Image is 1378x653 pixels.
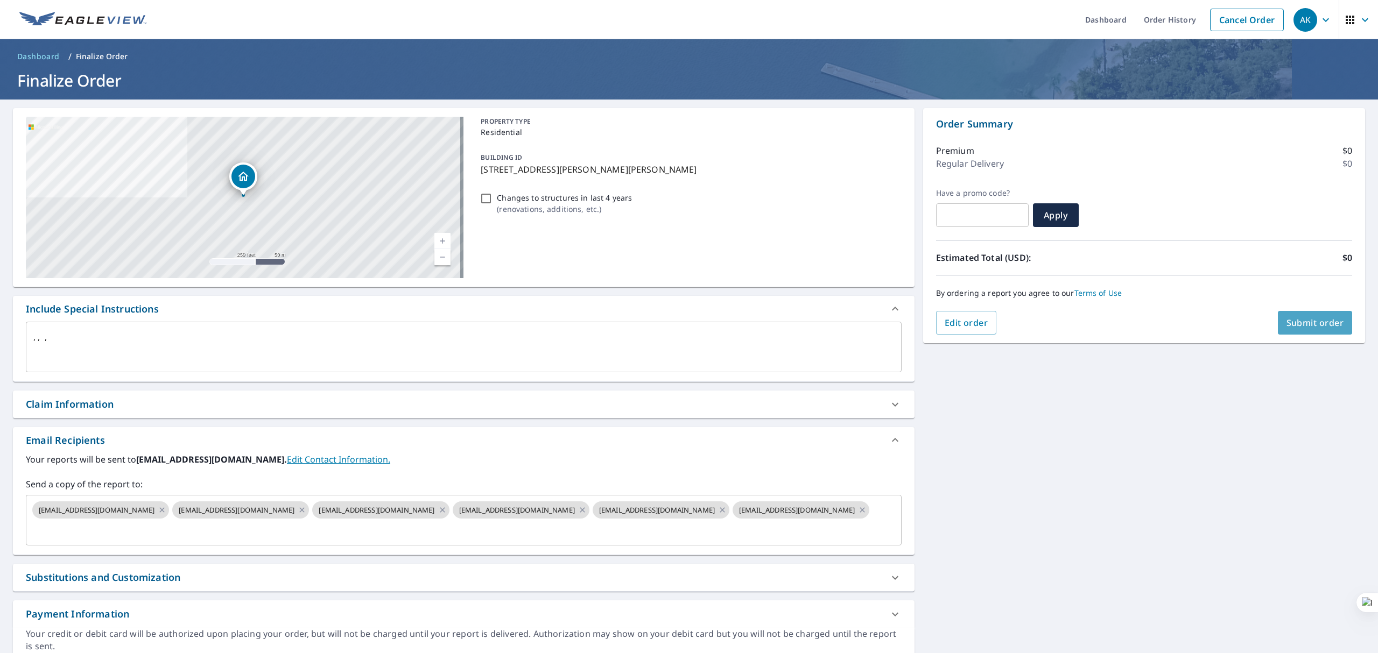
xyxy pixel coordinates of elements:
a: Dashboard [13,48,64,65]
div: [EMAIL_ADDRESS][DOMAIN_NAME] [172,501,309,519]
p: By ordering a report you agree to our [936,288,1352,298]
button: Submit order [1278,311,1353,335]
a: Current Level 17, Zoom Out [434,249,451,265]
div: Include Special Instructions [13,296,915,322]
span: Submit order [1286,317,1344,329]
nav: breadcrumb [13,48,1365,65]
span: [EMAIL_ADDRESS][DOMAIN_NAME] [593,505,721,515]
li: / [68,50,72,63]
div: AK [1293,8,1317,32]
div: Substitutions and Customization [26,570,180,585]
div: Email Recipients [13,427,915,453]
label: Send a copy of the report to: [26,478,902,491]
p: $0 [1342,144,1352,157]
span: Dashboard [17,51,60,62]
p: Changes to structures in last 4 years [497,192,632,203]
p: Finalize Order [76,51,128,62]
div: Payment Information [13,600,915,628]
div: Dropped pin, building 1, Residential property, 5 Pyne Rd Kendall Park, NJ 08824 [229,162,257,196]
div: Claim Information [13,391,915,418]
div: Substitutions and Customization [13,564,915,591]
div: Email Recipients [26,433,105,448]
div: Include Special Instructions [26,302,159,316]
div: [EMAIL_ADDRESS][DOMAIN_NAME] [312,501,449,519]
span: [EMAIL_ADDRESS][DOMAIN_NAME] [172,505,301,515]
p: Residential [481,126,897,138]
span: [EMAIL_ADDRESS][DOMAIN_NAME] [733,505,861,515]
label: Have a promo code? [936,188,1029,198]
p: ( renovations, additions, etc. ) [497,203,632,215]
span: Edit order [945,317,988,329]
p: Estimated Total (USD): [936,251,1144,264]
p: [STREET_ADDRESS][PERSON_NAME][PERSON_NAME] [481,163,897,176]
p: $0 [1342,251,1352,264]
h1: Finalize Order [13,69,1365,91]
div: [EMAIL_ADDRESS][DOMAIN_NAME] [32,501,169,519]
p: Regular Delivery [936,157,1004,170]
img: EV Logo [19,12,146,28]
button: Edit order [936,311,997,335]
div: [EMAIL_ADDRESS][DOMAIN_NAME] [453,501,589,519]
button: Apply [1033,203,1079,227]
p: PROPERTY TYPE [481,117,897,126]
span: [EMAIL_ADDRESS][DOMAIN_NAME] [32,505,161,515]
a: EditContactInfo [287,453,390,465]
a: Terms of Use [1074,288,1122,298]
a: Current Level 17, Zoom In [434,233,451,249]
span: Apply [1042,209,1070,221]
textarea: , , , [33,332,894,363]
label: Your reports will be sent to [26,453,902,466]
div: Claim Information [26,397,114,411]
p: Order Summary [936,117,1352,131]
div: [EMAIL_ADDRESS][DOMAIN_NAME] [733,501,869,519]
a: Cancel Order [1210,9,1284,31]
b: [EMAIL_ADDRESS][DOMAIN_NAME]. [136,453,287,465]
div: Payment Information [26,607,129,621]
div: Your credit or debit card will be authorized upon placing your order, but will not be charged unt... [26,628,902,652]
span: [EMAIL_ADDRESS][DOMAIN_NAME] [453,505,581,515]
p: Premium [936,144,974,157]
p: $0 [1342,157,1352,170]
div: [EMAIL_ADDRESS][DOMAIN_NAME] [593,501,729,519]
p: BUILDING ID [481,153,522,162]
span: [EMAIL_ADDRESS][DOMAIN_NAME] [312,505,441,515]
